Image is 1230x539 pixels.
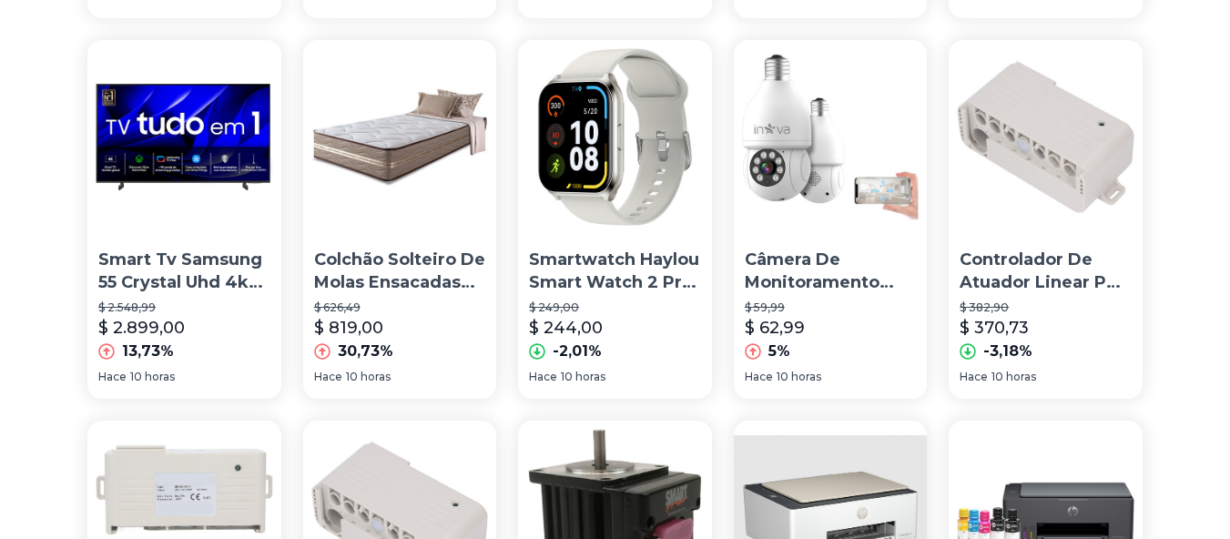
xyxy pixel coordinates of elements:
[529,300,701,315] p: $ 249,00
[768,341,790,362] p: 5%
[303,40,497,234] img: Colchão Solteiro De Molas Ensacadas 88x188x22 Cama Inbox Smart Gold Bege
[98,249,270,294] p: Smart Tv Samsung 55 Crystal Uhd 4k 55du8000 2024
[529,249,701,294] p: Smartwatch Haylou Smart Watch 2 Pro Tela De 1.85 Com Pulseira De Silicone Cor Cinza Y Caixa Color...
[314,249,486,294] p: Colchão Solteiro De Molas Ensacadas 88x188x22 Cama Inbox Smart Gold Bege
[130,370,175,384] span: 10 horas
[87,40,281,234] img: Smart Tv Samsung 55 Crystal Uhd 4k 55du8000 2024
[561,370,605,384] span: 10 horas
[314,315,383,341] p: $ 819,00
[960,249,1132,294] p: Controlador De Atuador Linear Pen Smart Electric Safe Overlo
[303,40,497,399] a: Colchão Solteiro De Molas Ensacadas 88x188x22 Cama Inbox Smart Gold BegeColchão Solteiro De Molas...
[777,370,821,384] span: 10 horas
[314,370,342,384] span: Hace
[745,300,917,315] p: $ 59,99
[983,341,1032,362] p: -3,18%
[518,40,712,234] img: Smartwatch Haylou Smart Watch 2 Pro Tela De 1.85 Com Pulseira De Silicone Cor Cinza Y Caixa Color...
[734,40,928,234] img: Câmera De Monitoramento Smart Wifi Full Hd Detecção Humana
[734,40,928,399] a: Câmera De Monitoramento Smart Wifi Full Hd Detecção HumanaCâmera De Monitoramento Smart Wifi Full...
[960,315,1029,341] p: $ 370,73
[98,315,185,341] p: $ 2.899,00
[314,300,486,315] p: $ 626,49
[98,300,270,315] p: $ 2.548,99
[87,40,281,399] a: Smart Tv Samsung 55 Crystal Uhd 4k 55du8000 2024Smart Tv Samsung 55 Crystal Uhd 4k 55du8000 2024$...
[745,370,773,384] span: Hace
[98,370,127,384] span: Hace
[338,341,393,362] p: 30,73%
[553,341,602,362] p: -2,01%
[529,315,603,341] p: $ 244,00
[745,249,917,294] p: Câmera De Monitoramento Smart Wifi Full Hd Detecção Humana
[949,40,1143,234] img: Controlador De Atuador Linear Pen Smart Electric Safe Overlo
[949,40,1143,399] a: Controlador De Atuador Linear Pen Smart Electric Safe OverloControlador De Atuador Linear Pen Sma...
[745,315,805,341] p: $ 62,99
[346,370,391,384] span: 10 horas
[960,370,988,384] span: Hace
[991,370,1036,384] span: 10 horas
[518,40,712,399] a: Smartwatch Haylou Smart Watch 2 Pro Tela De 1.85 Com Pulseira De Silicone Cor Cinza Y Caixa Color...
[529,370,557,384] span: Hace
[960,300,1132,315] p: $ 382,90
[122,341,174,362] p: 13,73%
